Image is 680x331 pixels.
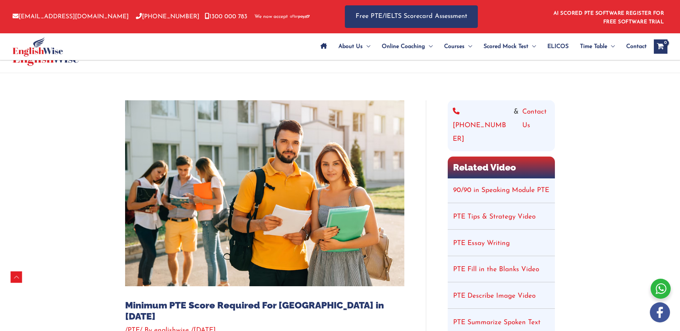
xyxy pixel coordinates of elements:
a: Contact Us [522,105,550,146]
img: Afterpay-Logo [290,15,310,19]
a: PTE Tips & Strategy Video [453,214,536,220]
aside: Header Widget 1 [549,5,667,28]
a: Scored Mock TestMenu Toggle [478,34,542,59]
span: Time Table [580,34,607,59]
a: CoursesMenu Toggle [438,34,478,59]
h1: Minimum PTE Score Required For [GEOGRAPHIC_DATA] in [DATE] [125,300,404,322]
div: & [453,105,550,146]
span: ELICOS [547,34,569,59]
span: Contact [626,34,647,59]
a: PTE Summarize Spoken Text [453,319,541,326]
span: Online Coaching [382,34,425,59]
span: We now accept [255,13,288,20]
a: [PHONE_NUMBER] [136,14,199,20]
img: cropped-ew-logo [13,37,63,57]
a: Online CoachingMenu Toggle [376,34,438,59]
a: [EMAIL_ADDRESS][DOMAIN_NAME] [13,14,129,20]
nav: Site Navigation: Main Menu [315,34,647,59]
a: 1300 000 783 [205,14,247,20]
a: 90/90 in Speaking Module PTE [453,187,549,194]
a: [PHONE_NUMBER] [453,105,510,146]
span: Courses [444,34,465,59]
a: Contact [620,34,647,59]
a: Free PTE/IELTS Scorecard Assessment [345,5,478,28]
span: Scored Mock Test [484,34,528,59]
span: Menu Toggle [465,34,472,59]
a: Time TableMenu Toggle [574,34,620,59]
a: View Shopping Cart, empty [654,39,667,54]
a: PTE Describe Image Video [453,293,536,299]
span: Menu Toggle [425,34,433,59]
span: Menu Toggle [363,34,370,59]
a: AI SCORED PTE SOFTWARE REGISTER FOR FREE SOFTWARE TRIAL [553,11,664,25]
h2: Related Video [448,157,555,178]
a: PTE Essay Writing [453,240,510,247]
span: About Us [338,34,363,59]
a: ELICOS [542,34,574,59]
span: Menu Toggle [607,34,615,59]
img: white-facebook.png [650,302,670,322]
a: PTE Fill in the Blanks Video [453,266,539,273]
span: Menu Toggle [528,34,536,59]
a: About UsMenu Toggle [333,34,376,59]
